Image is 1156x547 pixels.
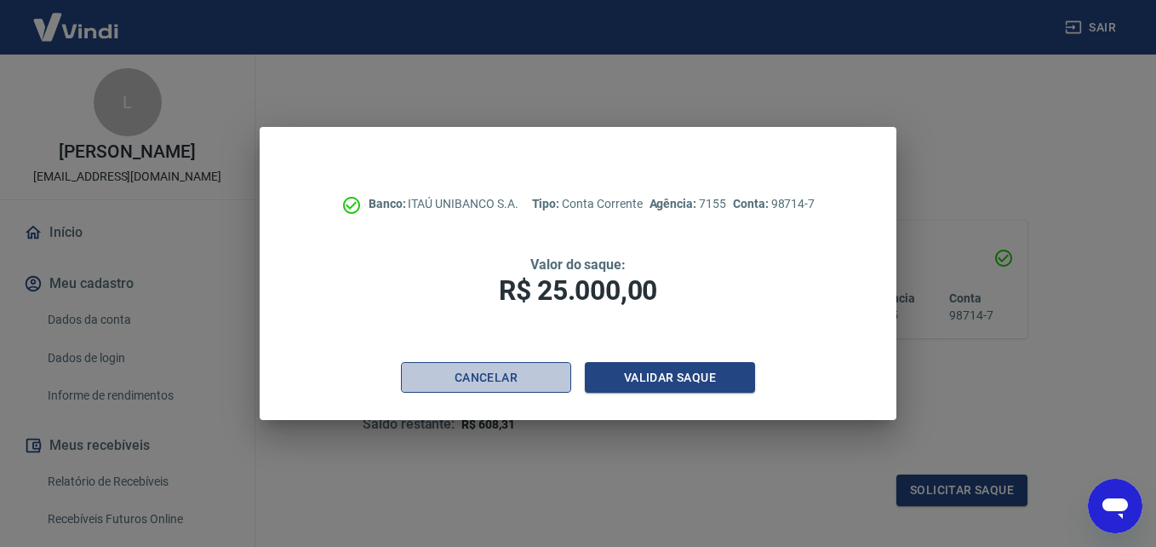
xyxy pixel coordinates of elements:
span: R$ 25.000,00 [499,274,657,307]
p: ITAÚ UNIBANCO S.A. [369,195,518,213]
span: Agência: [650,197,700,210]
span: Banco: [369,197,409,210]
p: 98714-7 [733,195,815,213]
span: Conta: [733,197,771,210]
p: Conta Corrente [532,195,643,213]
iframe: Botão para abrir a janela de mensagens [1088,479,1142,533]
span: Valor do saque: [530,256,626,273]
p: 7155 [650,195,726,213]
button: Validar saque [585,362,755,394]
button: Cancelar [401,362,571,394]
span: Tipo: [532,197,563,210]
